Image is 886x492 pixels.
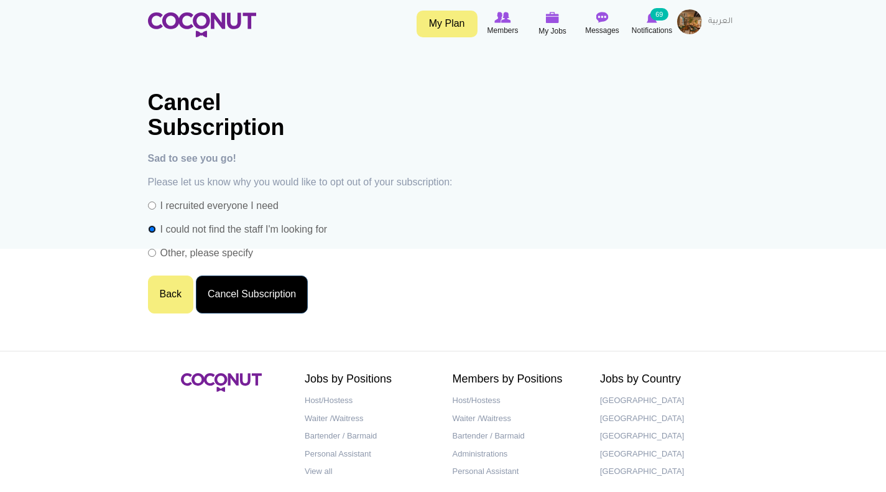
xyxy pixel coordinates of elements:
[196,276,308,313] button: Cancel Subscription
[702,9,739,34] a: العربية
[417,11,478,37] a: My Plan
[148,12,256,37] img: Home
[148,225,156,233] input: I could not find the staff I'm looking for
[305,427,434,445] a: Bartender / Barmaid
[305,463,434,481] a: View all
[453,392,582,410] a: Host/Hostess
[478,9,528,38] a: Browse Members Members
[148,223,328,237] label: I could not find the staff I'm looking for
[148,199,279,213] label: I recruited everyone I need
[453,445,582,463] a: Administrations
[148,90,335,139] h1: Cancel Subscription
[600,392,729,410] a: [GEOGRAPHIC_DATA]
[148,249,156,257] input: Other, please specify
[650,8,668,21] small: 69
[600,463,729,481] a: [GEOGRAPHIC_DATA]
[305,445,434,463] a: Personal Assistant
[546,12,560,23] img: My Jobs
[596,12,609,23] img: Messages
[453,463,582,481] a: Personal Assistant
[538,25,566,37] span: My Jobs
[453,373,582,386] h2: Members by Positions
[181,373,262,392] img: Coconut
[305,410,434,428] a: Waiter /Waitress
[627,9,677,38] a: Notifications Notifications 69
[600,445,729,463] a: [GEOGRAPHIC_DATA]
[148,152,739,166] b: Sad to see you go!
[600,373,729,386] h2: Jobs by Country
[305,392,434,410] a: Host/Hostess
[528,9,578,39] a: My Jobs My Jobs
[453,427,582,445] a: Bartender / Barmaid
[494,12,510,23] img: Browse Members
[578,9,627,38] a: Messages Messages
[305,373,434,386] h2: Jobs by Positions
[148,202,156,210] input: I recruited everyone I need
[148,152,739,190] p: Please let us know why you would like to opt out of your subscription:
[647,12,657,23] img: Notifications
[585,24,619,37] span: Messages
[600,410,729,428] a: [GEOGRAPHIC_DATA]
[487,24,518,37] span: Members
[600,427,729,445] a: [GEOGRAPHIC_DATA]
[148,246,253,261] label: Other, please specify
[453,410,582,428] a: Waiter /Waitress
[632,24,672,37] span: Notifications
[148,276,194,313] button: Back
